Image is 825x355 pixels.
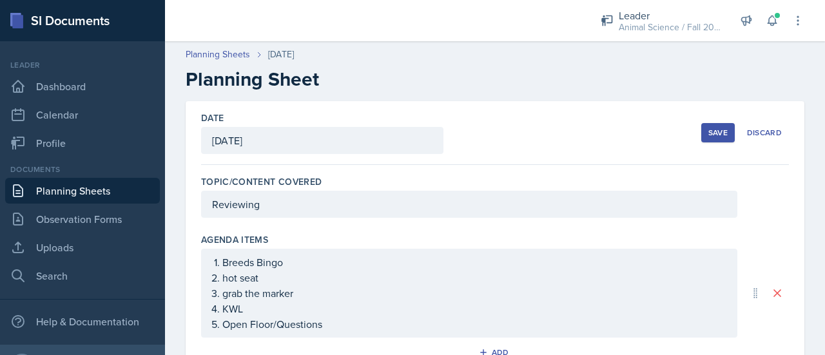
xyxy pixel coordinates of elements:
[5,130,160,156] a: Profile
[5,59,160,71] div: Leader
[5,235,160,260] a: Uploads
[5,206,160,232] a: Observation Forms
[5,164,160,175] div: Documents
[5,102,160,128] a: Calendar
[186,68,804,91] h2: Planning Sheet
[708,128,728,138] div: Save
[5,309,160,334] div: Help & Documentation
[222,254,726,270] p: Breeds Bingo
[212,197,726,212] p: Reviewing
[619,21,722,34] div: Animal Science / Fall 2024
[701,123,735,142] button: Save
[222,285,726,301] p: grab the marker
[201,111,224,124] label: Date
[747,128,782,138] div: Discard
[740,123,789,142] button: Discard
[268,48,294,61] div: [DATE]
[201,175,322,188] label: Topic/Content Covered
[222,301,726,316] p: KWL
[5,263,160,289] a: Search
[5,178,160,204] a: Planning Sheets
[222,316,726,332] p: Open Floor/Questions
[222,270,726,285] p: hot seat
[5,73,160,99] a: Dashboard
[186,48,250,61] a: Planning Sheets
[619,8,722,23] div: Leader
[201,233,268,246] label: Agenda items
